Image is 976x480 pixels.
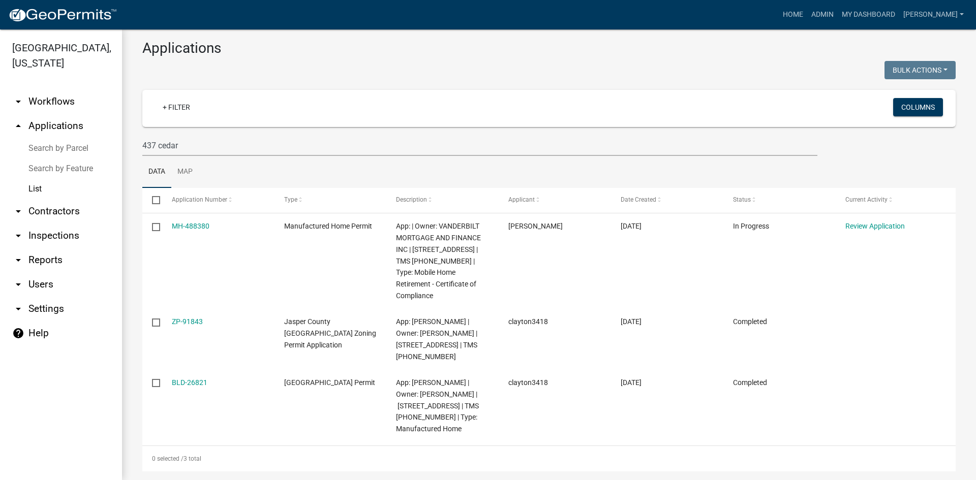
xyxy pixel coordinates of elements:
[142,135,817,156] input: Search for applications
[172,317,203,326] a: ZP-91843
[396,222,481,300] span: App: | Owner: VANDERBILT MORTGAGE AND FINANCE INC | 437 CEDAR CREST DR | TMS 023-00-02-056 | Type...
[171,156,199,188] a: Map
[733,222,769,230] span: In Progress
[284,196,297,203] span: Type
[845,196,888,203] span: Current Activity
[396,378,479,433] span: App: CORDRAY TENNILLE | Owner: CORDRAY TENNILLE | 437 CEDAR CREST DR | TMS 023-00-02-056 | Type: ...
[386,188,499,212] datatable-header-cell: Description
[12,205,24,217] i: arrow_drop_down
[621,222,642,230] span: 10/06/2025
[807,5,838,24] a: Admin
[621,317,642,326] span: 06/05/2023
[12,120,24,132] i: arrow_drop_up
[172,222,209,230] a: MH-488380
[621,196,656,203] span: Date Created
[508,222,563,230] span: Kimberly Rice
[142,156,171,188] a: Data
[142,446,956,471] div: 3 total
[142,188,162,212] datatable-header-cell: Select
[733,317,767,326] span: Completed
[155,98,198,116] a: + Filter
[508,317,548,326] span: clayton3418
[611,188,723,212] datatable-header-cell: Date Created
[893,98,943,116] button: Columns
[779,5,807,24] a: Home
[284,222,372,230] span: Manufactured Home Permit
[162,188,274,212] datatable-header-cell: Application Number
[396,317,477,360] span: App: CORDRAY TENNILLE | Owner: CORDRAY TENNILLE | 437 CEDAR CREST DR | TMS 023-00-02-056
[12,278,24,291] i: arrow_drop_down
[12,303,24,315] i: arrow_drop_down
[274,188,386,212] datatable-header-cell: Type
[12,254,24,266] i: arrow_drop_down
[838,5,899,24] a: My Dashboard
[508,378,548,387] span: clayton3418
[836,188,948,212] datatable-header-cell: Current Activity
[152,455,184,462] span: 0 selected /
[284,378,375,387] span: Jasper County Building Permit
[284,317,376,349] span: Jasper County SC Zoning Permit Application
[884,61,956,79] button: Bulk Actions
[172,378,207,387] a: BLD-26821
[12,95,24,108] i: arrow_drop_down
[12,230,24,242] i: arrow_drop_down
[396,196,427,203] span: Description
[508,196,535,203] span: Applicant
[733,378,767,387] span: Completed
[499,188,611,212] datatable-header-cell: Applicant
[142,40,956,57] h3: Applications
[12,327,24,339] i: help
[845,222,905,230] a: Review Application
[723,188,836,212] datatable-header-cell: Status
[899,5,968,24] a: [PERSON_NAME]
[621,378,642,387] span: 06/05/2023
[733,196,751,203] span: Status
[172,196,227,203] span: Application Number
